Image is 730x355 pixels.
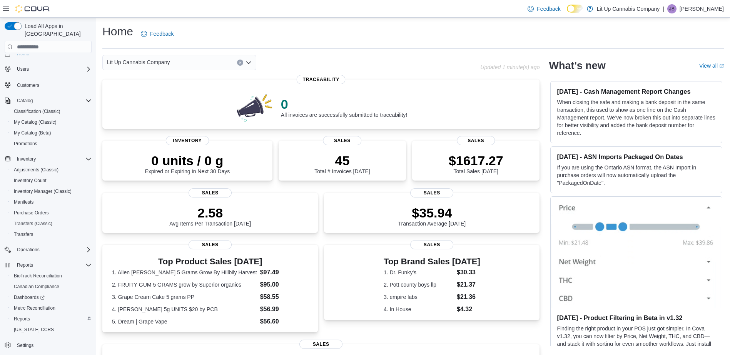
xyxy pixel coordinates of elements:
[138,26,177,41] a: Feedback
[281,96,407,112] p: 0
[8,164,95,175] button: Adjustments (Classic)
[14,231,33,237] span: Transfers
[457,305,480,314] dd: $4.32
[480,64,540,70] p: Updated 1 minute(s) ago
[537,5,560,13] span: Feedback
[17,66,29,72] span: Users
[17,262,33,268] span: Reports
[457,292,480,302] dd: $21.36
[11,128,92,138] span: My Catalog (Beta)
[14,260,36,270] button: Reports
[14,65,92,74] span: Users
[314,153,370,168] p: 45
[14,96,92,105] span: Catalog
[14,341,37,350] a: Settings
[11,208,92,217] span: Purchase Orders
[11,118,60,127] a: My Catalog (Classic)
[297,75,346,84] span: Traceability
[11,197,37,207] a: Manifests
[557,88,716,95] h3: [DATE] - Cash Management Report Changes
[14,273,62,279] span: BioTrack Reconciliation
[260,317,309,326] dd: $56.60
[17,156,36,162] span: Inventory
[189,240,232,249] span: Sales
[11,139,92,148] span: Promotions
[2,79,95,90] button: Customers
[11,219,55,228] a: Transfers (Classic)
[11,219,92,228] span: Transfers (Classic)
[14,340,92,350] span: Settings
[235,92,275,123] img: 0
[557,98,716,137] p: When closing the safe and making a bank deposit in the same transaction, this used to show as one...
[384,305,454,313] dt: 4. In House
[11,271,65,280] a: BioTrack Reconciliation
[8,270,95,281] button: BioTrack Reconciliation
[22,22,92,38] span: Load All Apps in [GEOGRAPHIC_DATA]
[2,64,95,75] button: Users
[669,4,675,13] span: JS
[11,176,92,185] span: Inventory Count
[11,282,62,291] a: Canadian Compliance
[2,244,95,255] button: Operations
[11,165,62,174] a: Adjustments (Classic)
[11,293,48,302] a: Dashboards
[11,107,63,116] a: Classification (Classic)
[112,257,308,266] h3: Top Product Sales [DATE]
[14,96,36,105] button: Catalog
[11,325,57,334] a: [US_STATE] CCRS
[2,340,95,351] button: Settings
[11,118,92,127] span: My Catalog (Classic)
[14,130,51,136] span: My Catalog (Beta)
[112,293,257,301] dt: 3. Grape Cream Cake 5 grams PP
[11,325,92,334] span: Washington CCRS
[107,58,170,67] span: Lit Up Cannabis Company
[8,197,95,207] button: Manifests
[384,281,454,289] dt: 2. Pott county boys llp
[597,4,660,13] p: Lit Up Cannabis Company
[17,82,39,88] span: Customers
[719,64,724,68] svg: External link
[169,205,251,227] div: Avg Items Per Transaction [DATE]
[14,167,58,173] span: Adjustments (Classic)
[410,240,453,249] span: Sales
[237,60,243,66] button: Clear input
[166,136,209,145] span: Inventory
[14,154,92,164] span: Inventory
[260,280,309,289] dd: $95.00
[699,63,724,69] a: View allExternal link
[260,268,309,277] dd: $97.49
[11,197,92,207] span: Manifests
[14,245,92,254] span: Operations
[14,141,37,147] span: Promotions
[112,269,257,276] dt: 1. Alien [PERSON_NAME] 5 Grams Grow By Hillbily Harvest
[8,186,95,197] button: Inventory Manager (Classic)
[8,281,95,292] button: Canadian Compliance
[14,294,45,300] span: Dashboards
[169,205,251,221] p: 2.58
[11,293,92,302] span: Dashboards
[11,304,58,313] a: Metrc Reconciliation
[2,154,95,164] button: Inventory
[557,314,716,322] h3: [DATE] - Product Filtering in Beta in v1.32
[11,128,54,138] a: My Catalog (Beta)
[8,128,95,138] button: My Catalog (Beta)
[11,282,92,291] span: Canadian Compliance
[11,314,33,323] a: Reports
[112,305,257,313] dt: 4. [PERSON_NAME] 5g UNITS $20 by PCB
[260,305,309,314] dd: $56.99
[14,188,72,194] span: Inventory Manager (Classic)
[299,340,342,349] span: Sales
[17,342,33,348] span: Settings
[398,205,466,221] p: $35.94
[11,139,40,148] a: Promotions
[189,188,232,197] span: Sales
[11,230,36,239] a: Transfers
[11,230,92,239] span: Transfers
[14,305,55,311] span: Metrc Reconciliation
[323,136,361,145] span: Sales
[11,304,92,313] span: Metrc Reconciliation
[449,153,503,174] div: Total Sales [DATE]
[11,314,92,323] span: Reports
[281,96,407,118] div: All invoices are successfully submitted to traceability!
[457,136,495,145] span: Sales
